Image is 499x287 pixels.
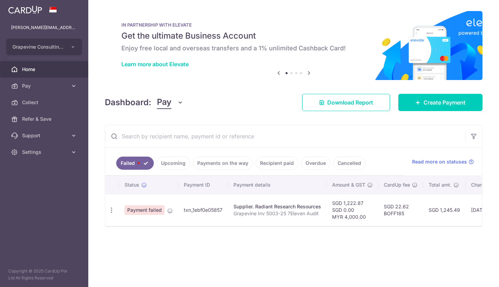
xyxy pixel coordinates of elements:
[412,158,467,165] span: Read more on statuses
[429,181,451,188] span: Total amt.
[8,6,42,14] img: CardUp
[121,44,466,52] h6: Enjoy free local and overseas transfers and a 1% unlimited Cashback Card!
[12,43,63,50] span: Grapevine Consulting Pte Ltd
[22,99,68,106] span: Collect
[233,210,321,217] p: Grapevine Inv 5003-25 7Eleven Audit
[121,61,189,68] a: Learn more about Elevate
[116,157,154,170] a: Failed
[121,22,466,28] p: IN PARTNERSHIP WITH ELEVATE
[157,96,183,109] button: Pay
[327,194,378,226] td: SGD 1,222.87 SGD 0.00 MYR 4,000.00
[423,194,466,226] td: SGD 1,245.49
[22,149,68,156] span: Settings
[302,94,390,111] a: Download Report
[332,181,365,188] span: Amount & GST
[124,181,139,188] span: Status
[178,194,228,226] td: txn_1ebf0e05857
[193,157,253,170] a: Payments on the way
[378,194,423,226] td: SGD 22.62 BOFF185
[178,176,228,194] th: Payment ID
[301,157,330,170] a: Overdue
[22,132,68,139] span: Support
[121,30,466,41] h5: Get the ultimate Business Account
[11,24,77,31] p: [PERSON_NAME][EMAIL_ADDRESS][DOMAIN_NAME]
[398,94,482,111] a: Create Payment
[22,66,68,73] span: Home
[105,11,482,80] img: Renovation banner
[333,157,366,170] a: Cancelled
[124,205,164,215] span: Payment failed
[384,181,410,188] span: CardUp fee
[256,157,298,170] a: Recipient paid
[233,203,321,210] div: Supplier. Radiant Research Resources
[157,96,171,109] span: Pay
[412,158,474,165] a: Read more on statuses
[6,39,82,55] button: Grapevine Consulting Pte Ltd
[22,82,68,89] span: Pay
[105,125,466,147] input: Search by recipient name, payment id or reference
[327,98,373,107] span: Download Report
[22,116,68,122] span: Refer & Save
[105,96,151,109] h4: Dashboard:
[157,157,190,170] a: Upcoming
[423,98,466,107] span: Create Payment
[228,176,327,194] th: Payment details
